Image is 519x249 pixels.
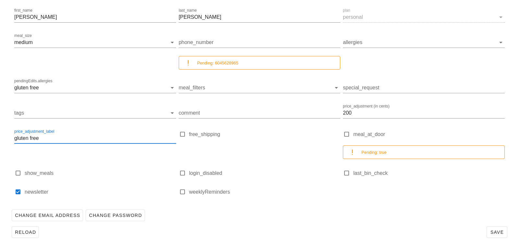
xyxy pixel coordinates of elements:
[25,189,176,195] label: newsletter
[353,131,505,138] label: meal_at_door
[14,37,176,48] div: meal_sizemedium
[86,209,145,221] button: Change Password
[12,226,39,238] button: Reload
[14,8,32,13] label: first_name
[487,226,507,238] button: Save
[179,8,197,13] label: last_name
[14,79,52,84] label: pendingEdits.allergies
[353,170,505,176] label: last_bin_check
[14,83,176,93] div: pendingEdits.allergiesgluten free
[89,213,142,218] span: Change Password
[189,189,341,195] label: weeklyReminders
[189,170,341,176] label: login_disabled
[361,150,386,155] small: Pending: true
[14,85,39,91] div: gluten free
[197,61,238,65] small: Pending: 6045628965
[343,104,390,109] label: price_adjustment (in cents)
[14,108,176,118] div: tags
[25,170,176,176] label: show_meals
[189,131,341,138] label: free_shipping
[14,33,32,38] label: meal_size
[179,83,341,93] div: meal_filters
[343,8,350,13] label: plan
[343,12,505,22] div: planpersonal
[14,40,33,45] div: medium
[489,230,504,235] span: Save
[15,213,80,218] span: Change Email Address
[14,129,54,134] label: price_adjustment_label
[343,37,505,48] div: allergies
[15,230,36,235] span: Reload
[12,209,83,221] button: Change Email Address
